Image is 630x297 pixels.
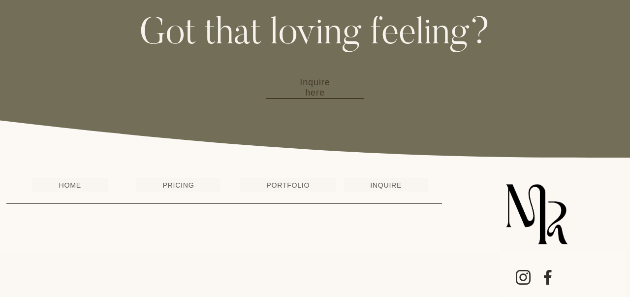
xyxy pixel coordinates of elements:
[266,77,364,99] a: Inquire here
[515,269,531,285] a: Instagram
[32,178,108,192] a: HOME
[6,16,624,53] h1: Got that loving feeling?
[540,269,556,285] a: Facebook
[136,178,220,192] a: PRICING
[240,178,336,192] a: PORTFOLIO
[344,178,428,192] a: INQUIRE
